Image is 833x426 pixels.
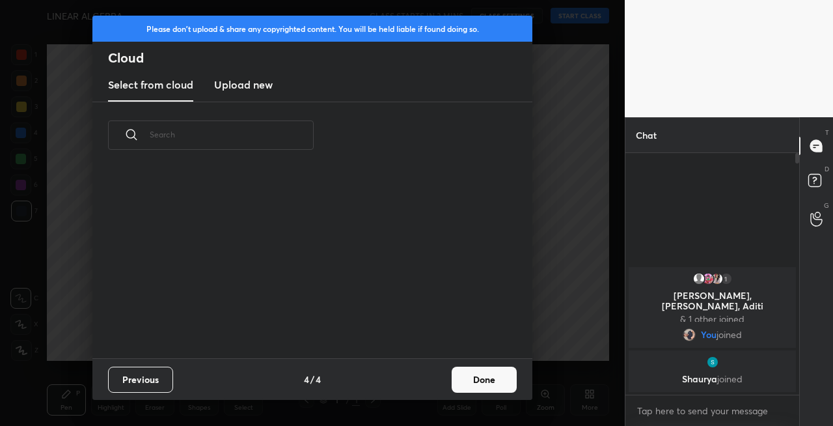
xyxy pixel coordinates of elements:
[683,328,696,341] img: 1400c990764a43aca6cb280cd9c2ba30.jpg
[316,373,321,386] h4: 4
[625,264,799,395] div: grid
[108,77,193,92] h3: Select from cloud
[824,201,829,210] p: G
[636,314,788,324] p: & 1 other joined
[625,118,667,152] p: Chat
[636,291,788,311] p: [PERSON_NAME], [PERSON_NAME], Aditi
[720,272,733,285] div: 1
[825,164,829,174] p: D
[717,373,743,385] span: joined
[108,367,173,393] button: Previous
[108,50,532,66] h2: Cloud
[825,128,829,137] p: T
[304,373,309,386] h4: 4
[706,356,719,369] img: f1a93d7646ed4831a049d1f15230d193.36368080_3
[452,367,517,393] button: Done
[702,272,715,285] img: 751ca428a84e461f981a39b3d29b3449.jpg
[692,272,705,285] img: default.png
[310,373,314,386] h4: /
[636,374,788,384] p: Shaurya
[717,330,742,340] span: joined
[92,16,532,42] div: Please don't upload & share any copyrighted content. You will be held liable if found doing so.
[214,77,273,92] h3: Upload new
[150,107,314,162] input: Search
[701,330,717,340] span: You
[711,272,724,285] img: aa16952dc8e944e3a09114db1205cc1f.jpg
